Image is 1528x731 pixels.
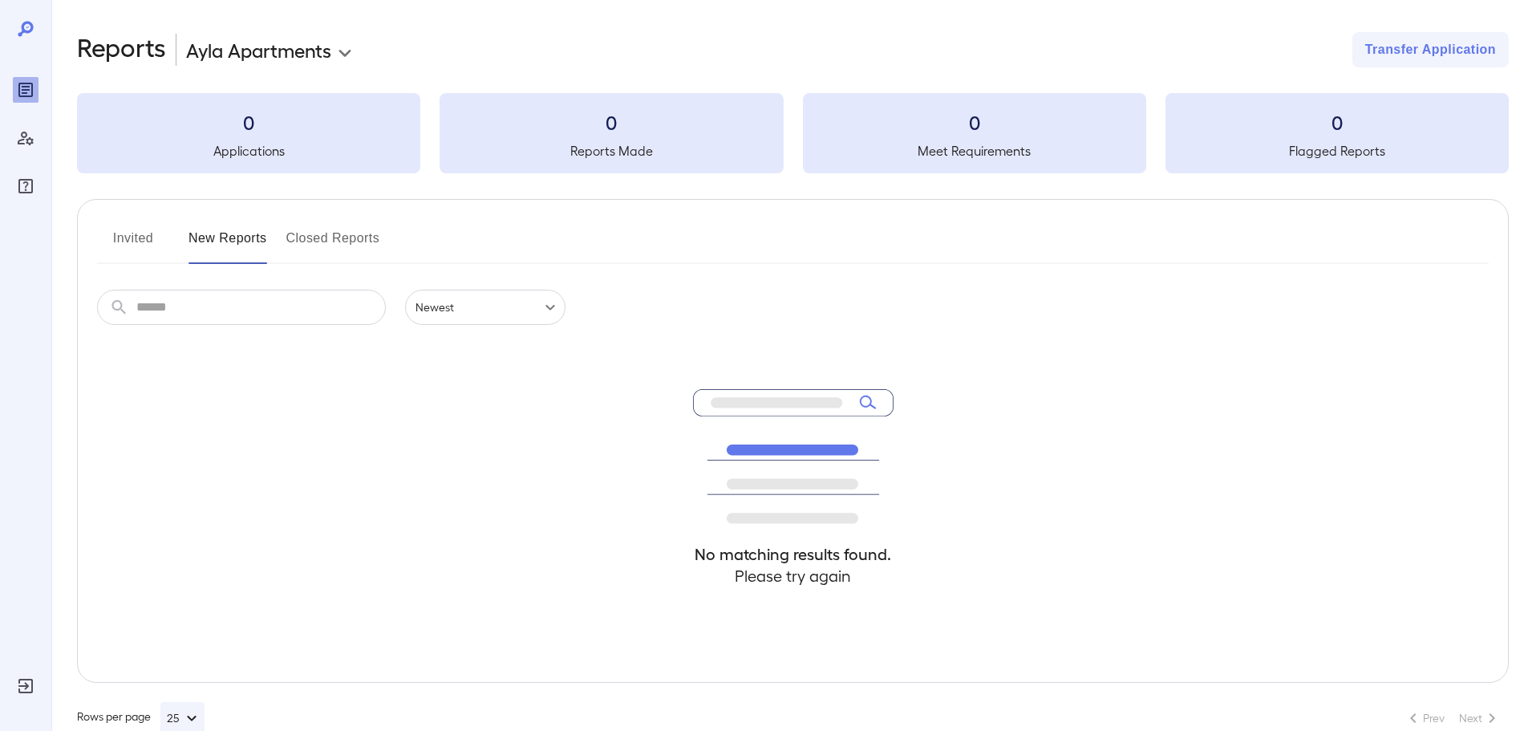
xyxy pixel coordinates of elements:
h5: Meet Requirements [803,141,1146,160]
p: Ayla Apartments [186,37,331,63]
div: Manage Users [13,125,39,151]
button: New Reports [188,225,267,264]
h5: Flagged Reports [1165,141,1509,160]
div: Reports [13,77,39,103]
h4: Please try again [693,565,894,587]
button: Transfer Application [1352,32,1509,67]
h3: 0 [440,109,783,135]
h3: 0 [77,109,420,135]
button: Closed Reports [286,225,380,264]
div: Newest [405,290,565,325]
div: Log Out [13,673,39,699]
h5: Reports Made [440,141,783,160]
summary: 0Applications0Reports Made0Meet Requirements0Flagged Reports [77,93,1509,173]
h2: Reports [77,32,166,67]
nav: pagination navigation [1396,705,1509,731]
h4: No matching results found. [693,543,894,565]
div: FAQ [13,173,39,199]
h3: 0 [803,109,1146,135]
h3: 0 [1165,109,1509,135]
h5: Applications [77,141,420,160]
button: Invited [97,225,169,264]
